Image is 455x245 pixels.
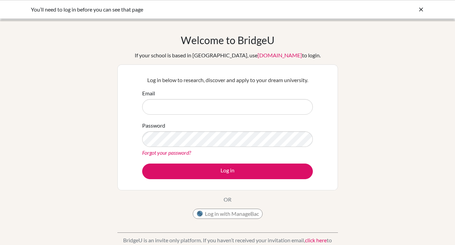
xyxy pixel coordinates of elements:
button: Log in with ManageBac [193,209,263,219]
div: If your school is based in [GEOGRAPHIC_DATA], use to login. [135,51,321,59]
a: Forgot your password? [142,149,191,156]
div: You’ll need to log in before you can see that page [31,5,323,14]
h1: Welcome to BridgeU [181,34,274,46]
label: Email [142,89,155,97]
a: [DOMAIN_NAME] [258,52,302,58]
button: Log in [142,164,313,179]
a: click here [305,237,327,243]
p: Log in below to research, discover and apply to your dream university. [142,76,313,84]
p: OR [224,195,231,204]
label: Password [142,121,165,130]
